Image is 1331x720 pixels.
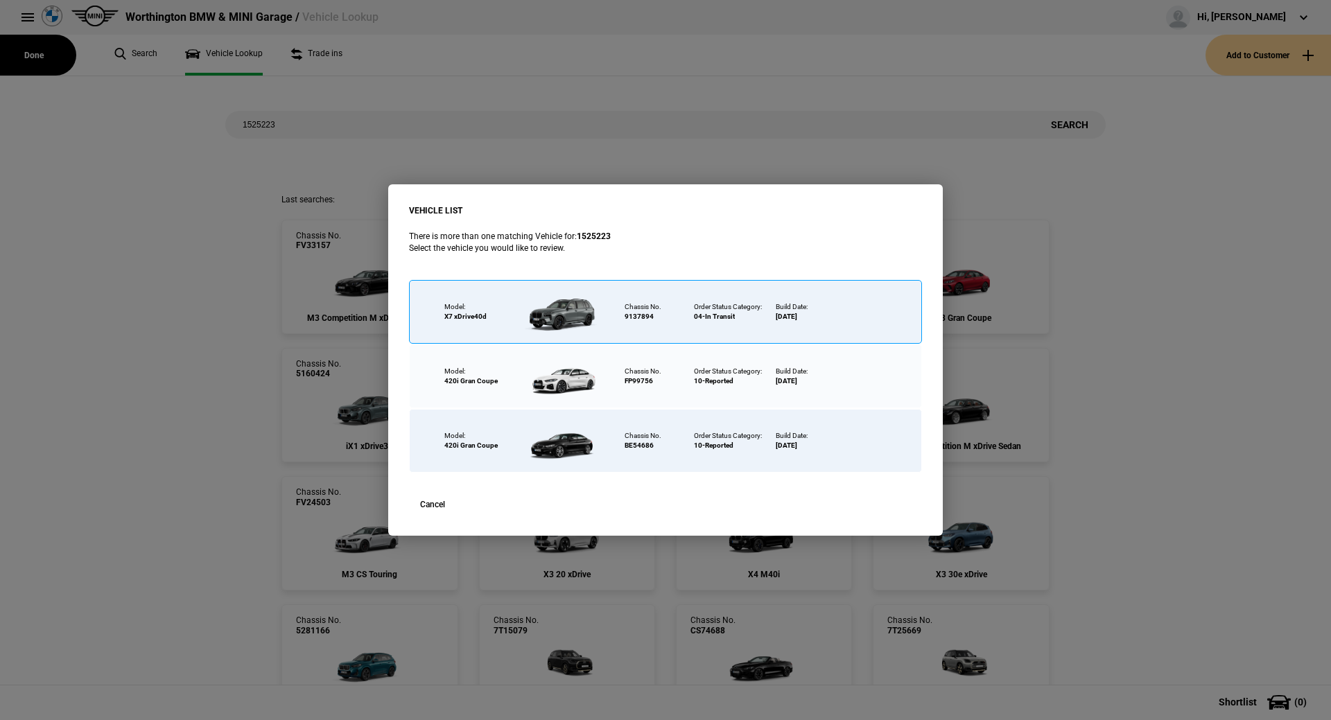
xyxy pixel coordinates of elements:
div: BE54686 [625,441,654,450]
div: 420i Gran Coupe [444,376,521,386]
div: 04-In Transit [694,312,735,322]
div: [DATE] [776,312,797,322]
div: [DATE] [776,441,797,450]
div: Build Date: [776,367,808,376]
div: Model: [444,367,521,376]
div: 420i Gran Coupe [444,441,521,450]
div: Order Status Category: [694,302,762,312]
button: Cancel [409,494,456,515]
div: 10-Reported [694,441,733,450]
div: 10-Reported [694,376,733,386]
div: Chassis No. [625,431,661,441]
div: Build Date: [776,302,808,312]
div: 9137894 [625,312,654,322]
p: There is more than one matching Vehicle for: Select the vehicle you would like to review. [409,231,922,254]
div: Order Status Category: [694,367,762,376]
div: Model: [444,302,521,312]
div: [DATE] [776,376,797,386]
div: Order Status Category: [694,431,762,441]
strong: VEHICLE LIST [409,206,462,216]
div: FP99756 [625,376,653,386]
strong: 1525223 [577,231,611,241]
div: Model: [444,431,521,441]
div: Chassis No. [625,302,661,312]
div: Build Date: [776,431,808,441]
div: Chassis No. [625,367,661,376]
div: X7 xDrive40d [444,312,521,322]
